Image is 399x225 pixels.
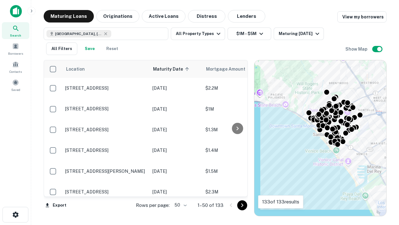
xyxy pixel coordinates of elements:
p: [DATE] [152,126,199,133]
button: [GEOGRAPHIC_DATA], [GEOGRAPHIC_DATA], [GEOGRAPHIC_DATA] [44,27,168,40]
p: [DATE] [152,85,199,92]
div: 0 0 [254,60,386,216]
p: $1.5M [205,168,268,175]
p: 1–50 of 133 [198,202,224,209]
a: Contacts [2,58,29,75]
p: $2.3M [205,188,268,195]
span: [GEOGRAPHIC_DATA], [GEOGRAPHIC_DATA], [GEOGRAPHIC_DATA] [55,31,102,37]
button: Reset [102,42,122,55]
button: $1M - $5M [228,27,271,40]
p: [STREET_ADDRESS] [65,189,146,195]
p: $2.2M [205,85,268,92]
p: 133 of 133 results [262,198,299,206]
span: Borrowers [8,51,23,56]
iframe: Chat Widget [368,175,399,205]
p: [DATE] [152,188,199,195]
button: Save your search to get updates of matches that match your search criteria. [80,42,100,55]
p: $1.4M [205,147,268,154]
button: Distress [188,10,225,22]
p: [DATE] [152,106,199,112]
p: [DATE] [152,147,199,154]
button: Export [44,201,68,210]
p: [STREET_ADDRESS] [65,147,146,153]
a: Saved [2,77,29,93]
button: Maturing Loans [44,10,94,22]
span: Mortgage Amount [206,65,253,73]
p: $1M [205,106,268,112]
button: Go to next page [237,200,247,210]
p: [STREET_ADDRESS][PERSON_NAME] [65,168,146,174]
span: Location [66,65,85,73]
p: [STREET_ADDRESS] [65,106,146,112]
button: All Property Types [171,27,225,40]
button: Lenders [228,10,265,22]
div: Maturing [DATE] [279,30,321,37]
button: Originations [96,10,139,22]
button: All Filters [46,42,77,55]
p: [STREET_ADDRESS] [65,85,146,91]
button: Maturing [DATE] [274,27,324,40]
span: Saved [11,87,20,92]
h6: Show Map [345,46,368,52]
a: Search [2,22,29,39]
button: Active Loans [142,10,185,22]
th: Location [62,60,149,78]
span: Maturity Date [153,65,191,73]
p: [DATE] [152,168,199,175]
span: Contacts [9,69,22,74]
p: $1.3M [205,126,268,133]
th: Maturity Date [149,60,202,78]
img: capitalize-icon.png [10,5,22,17]
div: 50 [172,201,188,210]
a: Borrowers [2,40,29,57]
a: View my borrowers [337,11,387,22]
p: Rows per page: [136,202,170,209]
span: Search [10,33,21,38]
th: Mortgage Amount [202,60,271,78]
p: [STREET_ADDRESS] [65,127,146,132]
